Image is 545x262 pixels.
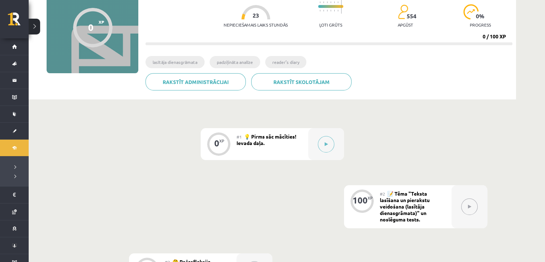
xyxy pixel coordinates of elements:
[145,56,205,68] li: lasītāja dienasgrāmata
[323,10,324,11] img: icon-short-line-57e1e144782c952c97e751825c79c345078a6d821885a25fce030b3d8c18986b.svg
[319,22,342,27] p: Ļoti grūts
[214,140,219,146] div: 0
[327,1,328,3] img: icon-short-line-57e1e144782c952c97e751825c79c345078a6d821885a25fce030b3d8c18986b.svg
[407,13,416,19] span: 554
[380,191,385,197] span: #2
[470,22,491,27] p: progress
[320,10,320,11] img: icon-short-line-57e1e144782c952c97e751825c79c345078a6d821885a25fce030b3d8c18986b.svg
[334,1,335,3] img: icon-short-line-57e1e144782c952c97e751825c79c345078a6d821885a25fce030b3d8c18986b.svg
[380,190,430,223] span: 📝 Tēma "Teksta lasīšana un pierakstu veidošana (lasītāja dienasgrāmata)" un noslēguma tests.
[463,4,479,19] img: icon-progress-161ccf0a02000e728c5f80fcf4c31c7af3da0e1684b2b1d7c360e028c24a22f1.svg
[8,13,29,31] a: Rīgas 1. Tālmācības vidusskola
[251,73,352,90] a: Rakstīt skolotājam
[265,56,306,68] li: reader’s diary
[398,22,413,27] p: apgūst
[253,12,259,19] span: 23
[145,73,246,90] a: Rakstīt administrācijai
[327,10,328,11] img: icon-short-line-57e1e144782c952c97e751825c79c345078a6d821885a25fce030b3d8c18986b.svg
[323,1,324,3] img: icon-short-line-57e1e144782c952c97e751825c79c345078a6d821885a25fce030b3d8c18986b.svg
[99,19,104,24] span: XP
[219,139,224,143] div: XP
[236,134,242,140] span: #1
[88,22,94,33] div: 0
[334,10,335,11] img: icon-short-line-57e1e144782c952c97e751825c79c345078a6d821885a25fce030b3d8c18986b.svg
[398,4,408,19] img: students-c634bb4e5e11cddfef0936a35e636f08e4e9abd3cc4e673bd6f9a4125e45ecb1.svg
[224,22,288,27] p: Nepieciešamais laiks stundās
[353,197,368,203] div: 100
[210,56,260,68] li: padziļināta analīze
[368,196,373,200] div: XP
[236,133,296,146] span: 💡 Pirms sāc mācīties! Ievada daļa.
[320,1,320,3] img: icon-short-line-57e1e144782c952c97e751825c79c345078a6d821885a25fce030b3d8c18986b.svg
[476,13,485,19] span: 0 %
